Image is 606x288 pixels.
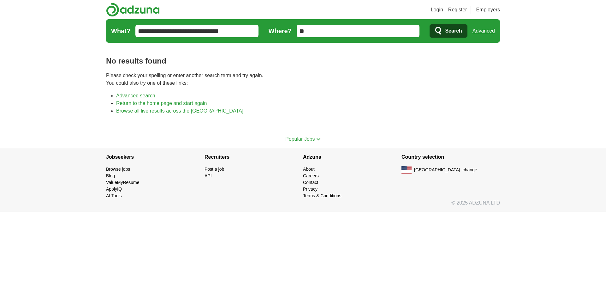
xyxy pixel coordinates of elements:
a: Login [431,6,443,14]
img: Adzuna logo [106,3,160,17]
a: Employers [476,6,500,14]
a: API [205,173,212,178]
span: Popular Jobs [285,136,315,142]
a: Post a job [205,167,224,172]
a: About [303,167,315,172]
a: Advanced [472,25,495,37]
span: [GEOGRAPHIC_DATA] [414,167,460,173]
a: Blog [106,173,115,178]
a: ValueMyResume [106,180,140,185]
label: Where? [269,26,292,36]
div: © 2025 ADZUNA LTD [101,199,505,212]
a: Return to the home page and start again [116,101,207,106]
button: change [463,167,477,173]
a: Register [448,6,467,14]
a: Careers [303,173,319,178]
a: ApplyIQ [106,187,122,192]
a: Terms & Conditions [303,193,341,198]
a: Contact [303,180,318,185]
img: US flag [401,166,412,174]
p: Please check your spelling or enter another search term and try again. You could also try one of ... [106,72,500,87]
button: Search [430,24,467,38]
h1: No results found [106,55,500,67]
a: Browse jobs [106,167,130,172]
label: What? [111,26,130,36]
a: Browse all live results across the [GEOGRAPHIC_DATA] [116,108,243,113]
a: AI Tools [106,193,122,198]
a: Privacy [303,187,318,192]
img: toggle icon [316,138,321,141]
h4: Country selection [401,148,500,166]
span: Search [445,25,462,37]
a: Advanced search [116,93,155,98]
